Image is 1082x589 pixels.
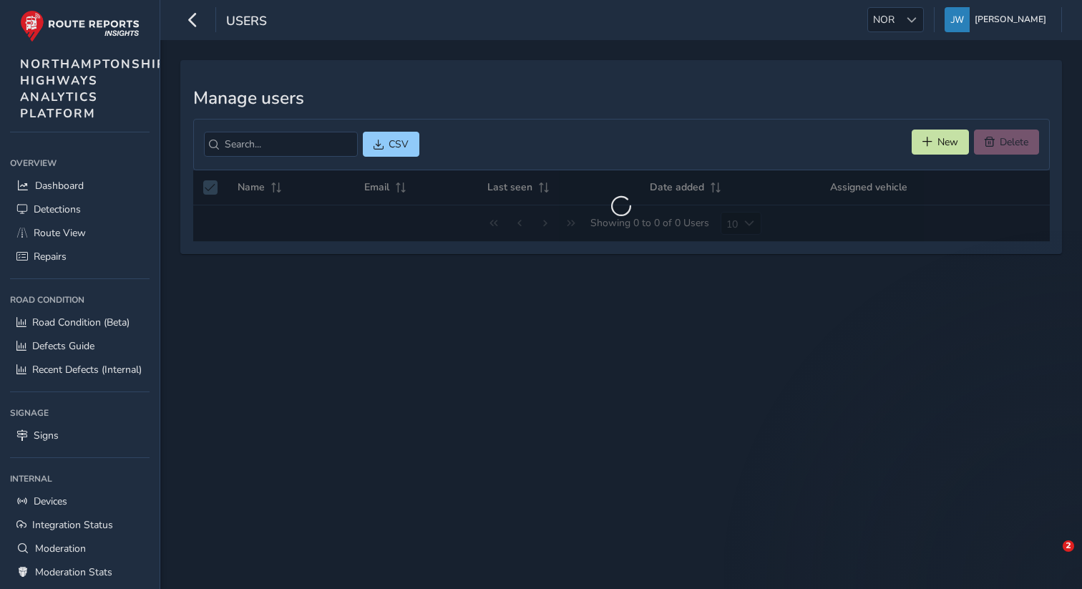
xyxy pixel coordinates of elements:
a: Moderation Stats [10,560,150,584]
a: Moderation [10,537,150,560]
span: Devices [34,495,67,508]
span: NOR [868,8,900,31]
button: New [912,130,969,155]
a: Detections [10,198,150,221]
button: [PERSON_NAME] [945,7,1051,32]
img: diamond-layout [945,7,970,32]
iframe: Intercom live chat [1033,540,1068,575]
a: Route View [10,221,150,245]
div: Overview [10,152,150,174]
a: Devices [10,490,150,513]
a: Road Condition (Beta) [10,311,150,334]
a: Dashboard [10,174,150,198]
a: Repairs [10,245,150,268]
div: Signage [10,402,150,424]
span: Route View [34,226,86,240]
span: Defects Guide [32,339,94,353]
button: CSV [363,132,419,157]
span: Detections [34,203,81,216]
span: Dashboard [35,179,84,193]
div: Road Condition [10,289,150,311]
span: NORTHAMPTONSHIRE HIGHWAYS ANALYTICS PLATFORM [20,56,175,122]
span: Moderation Stats [35,565,112,579]
input: Search... [204,132,358,157]
div: Internal [10,468,150,490]
a: Defects Guide [10,334,150,358]
span: CSV [389,137,409,151]
a: Recent Defects (Internal) [10,358,150,381]
span: Users [226,12,267,32]
span: [PERSON_NAME] [975,7,1046,32]
span: Integration Status [32,518,113,532]
a: Signs [10,424,150,447]
span: Road Condition (Beta) [32,316,130,329]
span: Signs [34,429,59,442]
span: 2 [1063,540,1074,552]
span: Repairs [34,250,67,263]
span: Recent Defects (Internal) [32,363,142,376]
span: New [937,135,958,149]
h3: Manage users [193,88,1050,109]
img: rr logo [20,10,140,42]
span: Moderation [35,542,86,555]
a: Integration Status [10,513,150,537]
